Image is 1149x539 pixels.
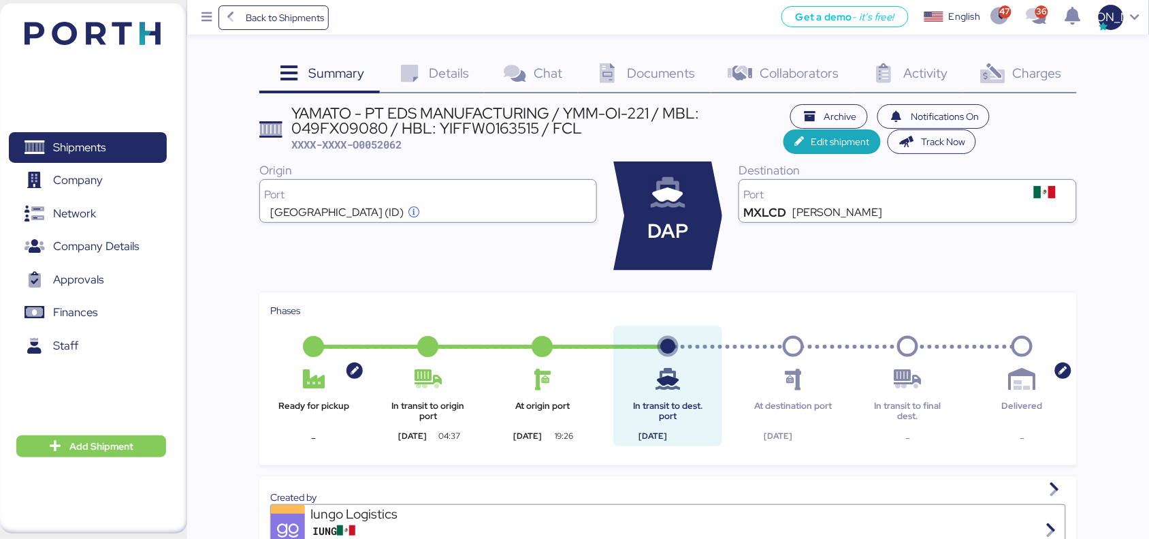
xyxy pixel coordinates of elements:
div: [PERSON_NAME] [792,207,882,218]
span: Activity [904,64,948,82]
span: Company [53,170,103,190]
span: Company Details [53,236,139,256]
div: In transit to final dest. [864,401,952,421]
div: [DATE] [750,430,807,442]
span: DAP [647,217,688,246]
div: Delivered [979,401,1066,421]
button: Menu [195,6,219,29]
div: Port [264,189,538,200]
div: 19:26 [542,430,586,442]
div: 04:37 [427,430,472,442]
div: [DATE] [385,430,441,442]
div: Port [743,189,1017,200]
button: Notifications On [877,104,990,129]
div: [GEOGRAPHIC_DATA] (ID) [270,207,404,218]
div: [DATE] [499,430,555,442]
button: Archive [790,104,868,129]
div: - [979,430,1066,446]
span: Edit shipment [811,134,870,150]
span: Chat [534,64,563,82]
span: Notifications On [911,108,979,125]
a: Shipments [9,132,167,164]
a: Approvals [9,264,167,296]
div: Created by [270,490,1066,505]
a: Company Details [9,231,167,262]
div: Destination [739,161,1077,179]
a: Back to Shipments [219,5,329,30]
span: Approvals [53,270,103,290]
span: XXXX-XXXX-O0052062 [291,138,402,151]
span: Charges [1013,64,1062,82]
div: Ready for pickup [270,401,357,421]
a: Finances [9,297,167,328]
div: MXLCD [743,207,786,218]
span: Track Now [921,134,965,150]
div: Phases [270,303,1066,318]
div: At destination port [750,401,837,421]
span: Back to Shipments [246,10,324,26]
div: YAMATO - PT EDS MANUFACTURING / YMM-OI-221 / MBL: 049FX09080 / HBL: YIFFW0163515 / FCL [291,106,783,136]
span: Details [430,64,470,82]
div: At origin port [499,401,586,421]
div: [DATE] [624,430,681,442]
span: Finances [53,303,97,322]
button: Track Now [888,129,977,154]
span: Add Shipment [69,438,133,455]
span: Shipments [53,138,106,157]
div: - [864,430,952,446]
div: Origin [259,161,598,179]
span: Staff [53,336,78,356]
div: Iungo Logistics [310,505,474,523]
a: Staff [9,330,167,362]
div: - [270,430,357,446]
div: In transit to origin port [385,401,472,421]
a: Network [9,198,167,230]
button: Edit shipment [783,129,881,154]
span: Archive [824,108,857,125]
span: Summary [309,64,365,82]
span: Documents [628,64,696,82]
div: English [949,10,980,24]
button: Add Shipment [16,435,166,457]
a: Company [9,165,167,196]
span: Network [53,204,96,224]
div: In transit to dest. port [624,401,711,421]
span: Collaborators [760,64,839,82]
